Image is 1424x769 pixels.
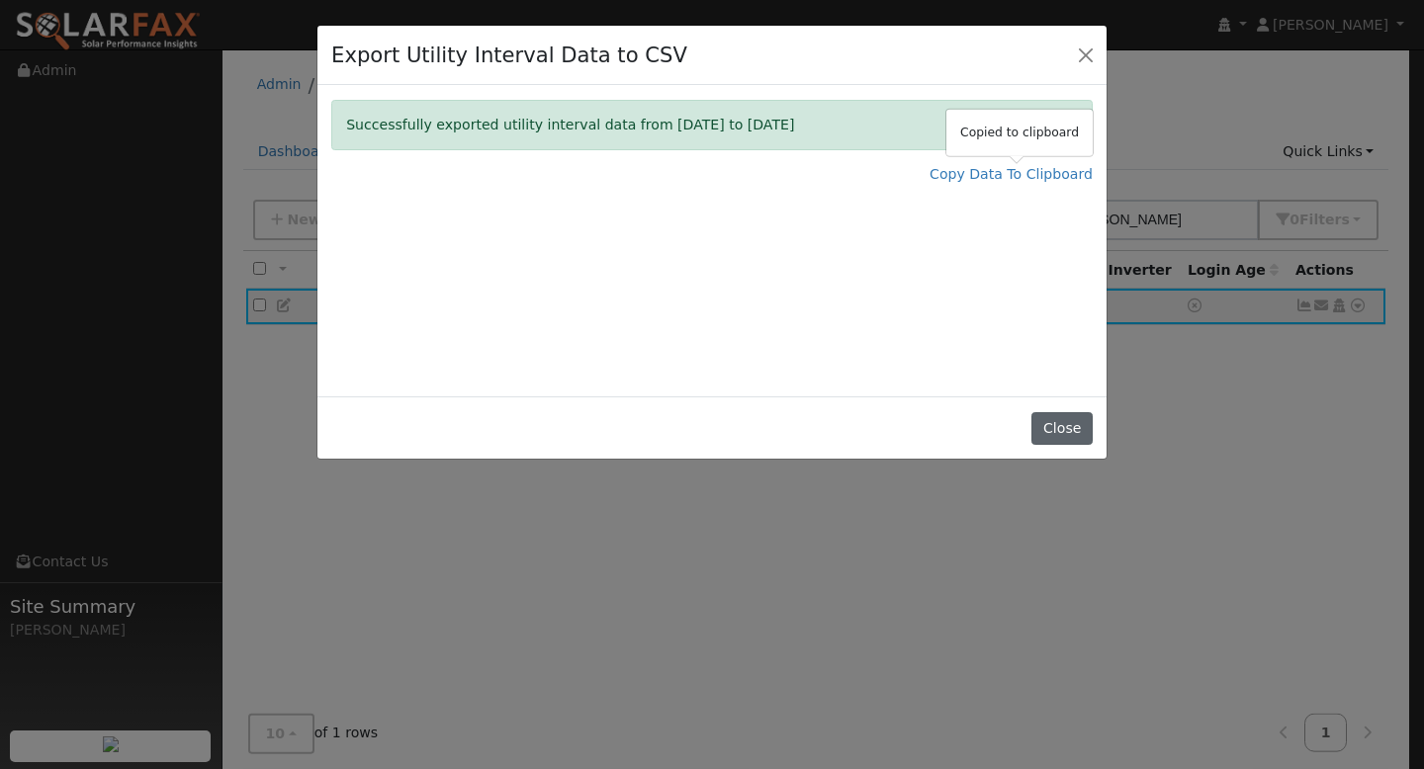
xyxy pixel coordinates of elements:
[1072,41,1100,68] button: Close
[331,40,687,71] h4: Export Utility Interval Data to CSV
[1031,412,1092,446] button: Close
[930,164,1093,185] a: Copy Data To Clipboard
[1050,101,1092,149] button: Close
[946,110,1093,156] div: Copied to clipboard
[331,100,1093,150] div: Successfully exported utility interval data from [DATE] to [DATE]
